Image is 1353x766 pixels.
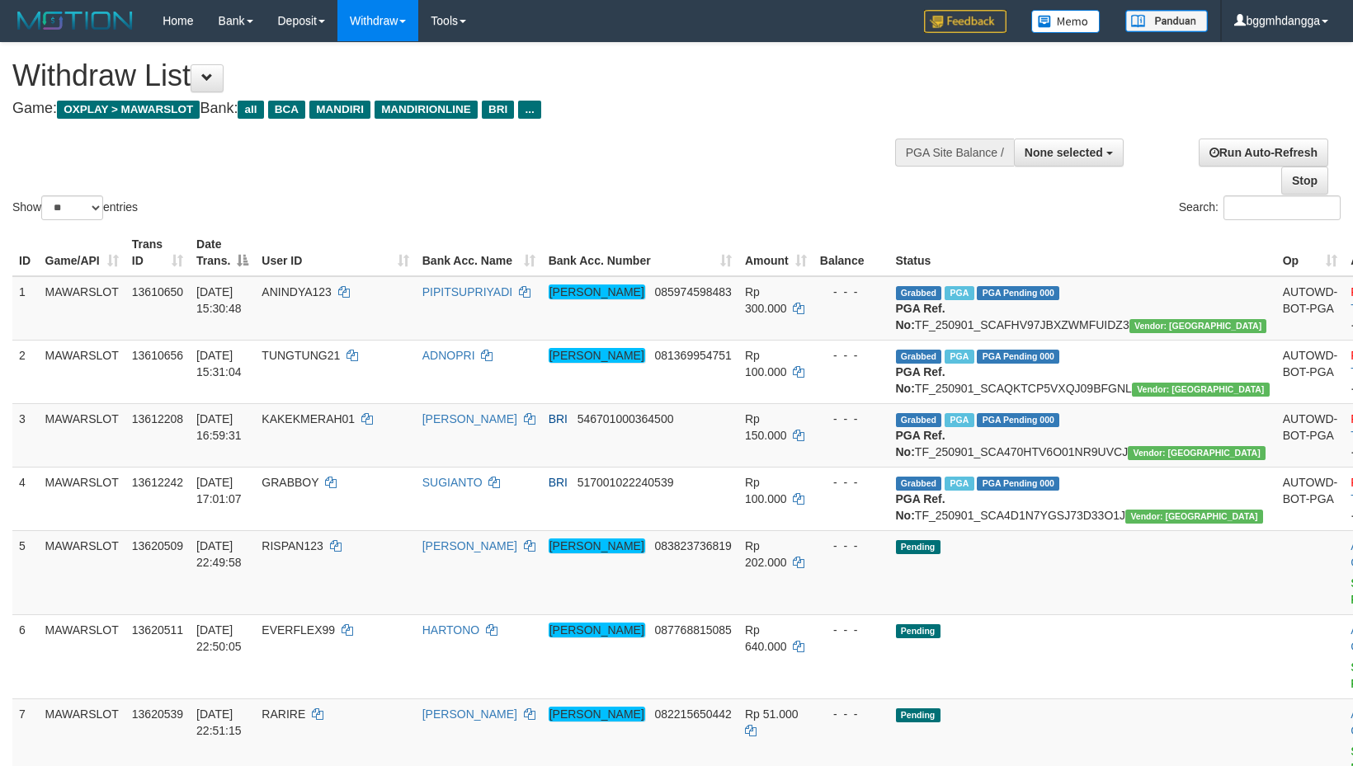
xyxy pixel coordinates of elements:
[422,623,480,637] a: HARTONO
[1031,10,1101,33] img: Button%20Memo.svg
[896,286,942,300] span: Grabbed
[896,477,942,491] span: Grabbed
[1129,319,1267,333] span: Vendor URL: https://secure10.1velocity.biz
[1276,276,1345,341] td: AUTOWD-BOT-PGA
[577,476,674,489] span: Copy 517001022240539 to clipboard
[654,349,731,362] span: Copy 081369954751 to clipboard
[549,623,645,637] em: [PERSON_NAME]
[654,707,731,721] span: Copy 082215650442 to clipboard
[1014,139,1124,167] button: None selected
[549,412,568,425] span: BRI
[889,403,1276,467] td: TF_250901_SCA470HTV6O01NR9UVCJ
[542,229,738,276] th: Bank Acc. Number: activate to sort column ascending
[255,229,415,276] th: User ID: activate to sort column ascending
[1132,383,1270,397] span: Vendor URL: https://secure10.1velocity.biz
[738,229,813,276] th: Amount: activate to sort column ascending
[549,284,645,299] em: [PERSON_NAME]
[820,622,883,638] div: - - -
[1025,146,1103,159] span: None selected
[1281,167,1328,195] a: Stop
[820,347,883,364] div: - - -
[654,623,731,637] span: Copy 087768815085 to clipboard
[422,539,517,552] a: [PERSON_NAME]
[268,101,305,119] span: BCA
[977,286,1059,300] span: PGA Pending
[820,706,883,722] div: - - -
[945,286,973,300] span: Marked by bggariesamuel
[745,539,787,569] span: Rp 202.000
[422,412,517,425] a: [PERSON_NAME]
[518,101,540,119] span: ...
[549,538,645,553] em: [PERSON_NAME]
[1276,403,1345,467] td: AUTOWD-BOT-PGA
[1179,195,1341,220] label: Search:
[813,229,889,276] th: Balance
[1276,229,1345,276] th: Op: activate to sort column ascending
[1276,340,1345,403] td: AUTOWD-BOT-PGA
[654,285,731,298] span: Copy 085974598483 to clipboard
[896,413,942,427] span: Grabbed
[745,412,787,442] span: Rp 150.000
[945,350,973,364] span: Marked by bggariesamuel
[889,229,1276,276] th: Status
[889,276,1276,341] td: TF_250901_SCAFHV97JBXZWMFUIDZ3
[745,707,799,721] span: Rp 51.000
[895,139,1014,167] div: PGA Site Balance /
[896,624,940,638] span: Pending
[820,474,883,491] div: - - -
[549,476,568,489] span: BRI
[924,10,1006,33] img: Feedback.jpg
[896,429,945,458] b: PGA Ref. No:
[945,413,973,427] span: Marked by bggarif
[1199,139,1328,167] a: Run Auto-Refresh
[12,8,138,33] img: MOTION_logo.png
[416,229,542,276] th: Bank Acc. Name: activate to sort column ascending
[238,101,263,119] span: all
[1125,510,1263,524] span: Vendor URL: https://secure10.1velocity.biz
[745,623,787,653] span: Rp 640.000
[422,707,517,721] a: [PERSON_NAME]
[422,285,512,298] a: PIPITSUPRIYADI
[482,101,514,119] span: BRI
[977,413,1059,427] span: PGA Pending
[896,302,945,331] b: PGA Ref. No:
[12,101,885,117] h4: Game: Bank:
[57,101,200,119] span: OXPLAY > MAWARSLOT
[654,539,731,552] span: Copy 083823736819 to clipboard
[577,412,674,425] span: Copy 546701000364500 to clipboard
[896,350,942,364] span: Grabbed
[745,285,787,315] span: Rp 300.000
[889,467,1276,530] td: TF_250901_SCA4D1N7YGSJ73D33O1J
[745,349,787,378] span: Rp 100.000
[820,284,883,300] div: - - -
[422,476,483,489] a: SUGIANTO
[422,349,475,362] a: ADNOPRI
[945,477,973,491] span: Marked by bggarif
[1276,467,1345,530] td: AUTOWD-BOT-PGA
[977,350,1059,364] span: PGA Pending
[896,540,940,554] span: Pending
[1125,10,1208,32] img: panduan.png
[745,476,787,505] span: Rp 100.000
[896,708,940,722] span: Pending
[820,538,883,554] div: - - -
[977,477,1059,491] span: PGA Pending
[1223,195,1341,220] input: Search:
[820,411,883,427] div: - - -
[889,340,1276,403] td: TF_250901_SCAQKTCP5VXQJ09BFGNL
[309,101,370,119] span: MANDIRI
[1128,446,1266,460] span: Vendor URL: https://secure10.1velocity.biz
[896,365,945,395] b: PGA Ref. No:
[12,59,885,92] h1: Withdraw List
[549,707,645,721] em: [PERSON_NAME]
[549,348,645,363] em: [PERSON_NAME]
[896,492,945,522] b: PGA Ref. No:
[375,101,478,119] span: MANDIRIONLINE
